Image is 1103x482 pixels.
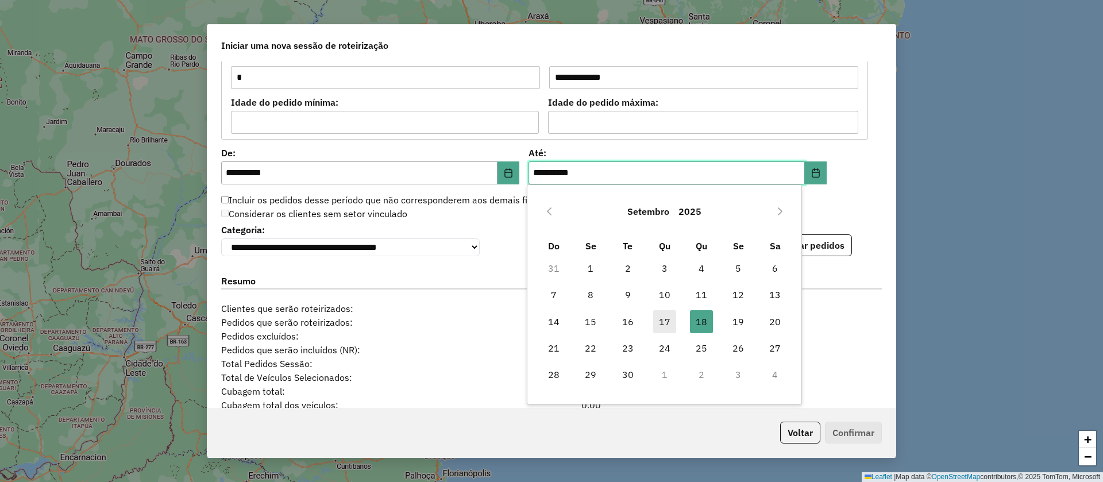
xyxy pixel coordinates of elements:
[609,255,646,282] td: 2
[683,255,720,282] td: 4
[609,282,646,308] td: 9
[495,398,608,412] div: 0,00
[733,240,744,252] span: Se
[572,308,609,334] td: 15
[1084,449,1092,464] span: −
[696,240,707,252] span: Qu
[529,146,827,160] label: Até:
[763,310,786,333] span: 20
[616,310,639,333] span: 16
[646,361,683,388] td: 1
[495,343,608,357] div: 0
[214,302,495,315] span: Clientes que serão roteirizados:
[932,473,981,481] a: OpenStreetMap
[720,335,757,361] td: 26
[579,363,602,386] span: 29
[495,329,608,343] div: 0
[214,343,495,357] span: Pedidos que serão incluídos (NR):
[609,361,646,388] td: 30
[623,240,633,252] span: Te
[535,255,572,282] td: 31
[495,384,608,398] div: 0,00
[690,283,713,306] span: 11
[540,202,558,221] button: Previous Month
[653,257,676,280] span: 3
[774,234,852,256] button: Filtrar pedidos
[763,283,786,306] span: 13
[757,282,793,308] td: 13
[609,335,646,361] td: 23
[690,310,713,333] span: 18
[646,255,683,282] td: 3
[579,310,602,333] span: 15
[805,161,827,184] button: Choose Date
[616,283,639,306] span: 9
[497,161,519,184] button: Choose Date
[535,335,572,361] td: 21
[495,357,608,371] div: 0
[757,255,793,282] td: 6
[683,361,720,388] td: 2
[865,473,892,481] a: Leaflet
[683,335,720,361] td: 25
[542,337,565,360] span: 21
[535,361,572,388] td: 28
[572,335,609,361] td: 22
[548,95,859,109] label: Idade do pedido máxima:
[616,337,639,360] span: 23
[894,473,896,481] span: |
[653,283,676,306] span: 10
[214,329,495,343] span: Pedidos excluídos:
[659,240,670,252] span: Qu
[720,282,757,308] td: 12
[572,282,609,308] td: 8
[757,308,793,334] td: 20
[646,282,683,308] td: 10
[542,310,565,333] span: 14
[771,202,789,221] button: Next Month
[231,95,539,109] label: Idade do pedido mínima:
[214,315,495,329] span: Pedidos que serão roteirizados:
[720,255,757,282] td: 5
[727,257,750,280] span: 5
[1084,432,1092,446] span: +
[616,363,639,386] span: 30
[579,283,602,306] span: 8
[727,337,750,360] span: 26
[495,371,608,384] div: 0
[572,255,609,282] td: 1
[214,371,495,384] span: Total de Veículos Selecionados:
[720,308,757,334] td: 19
[495,302,608,315] div: 0
[674,198,706,225] button: Choose Year
[495,315,608,329] div: 0
[862,472,1103,482] div: Map data © contributors,© 2025 TomTom, Microsoft
[757,335,793,361] td: 27
[585,240,596,252] span: Se
[1079,431,1096,448] a: Zoom in
[616,257,639,280] span: 2
[221,38,388,52] span: Iniciar uma nova sessão de roteirização
[609,308,646,334] td: 16
[221,223,480,237] label: Categoria:
[535,282,572,308] td: 7
[770,240,781,252] span: Sa
[780,422,820,444] button: Voltar
[1079,448,1096,465] a: Zoom out
[757,361,793,388] td: 4
[683,282,720,308] td: 11
[548,240,560,252] span: Do
[653,310,676,333] span: 17
[646,308,683,334] td: 17
[214,384,495,398] span: Cubagem total:
[646,335,683,361] td: 24
[535,308,572,334] td: 14
[690,257,713,280] span: 4
[683,308,720,334] td: 18
[727,310,750,333] span: 19
[221,274,882,290] label: Resumo
[690,337,713,360] span: 25
[542,283,565,306] span: 7
[727,283,750,306] span: 12
[221,207,407,221] label: Considerar os clientes sem setor vinculado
